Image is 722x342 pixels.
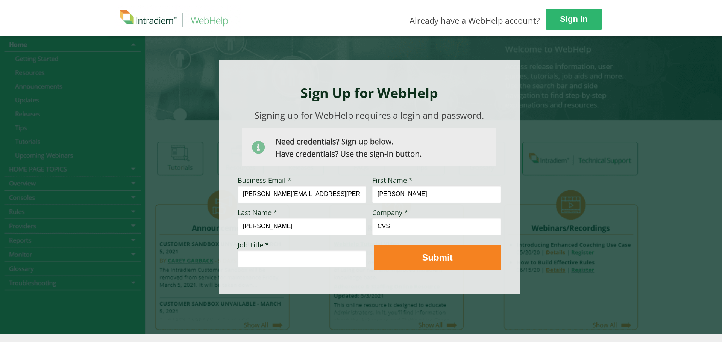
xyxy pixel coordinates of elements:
a: Sign In [546,9,602,30]
span: Already have a WebHelp account? [410,15,540,26]
span: Company * [372,208,408,217]
strong: Sign Up for WebHelp [300,84,438,102]
span: Last Name * [238,208,277,217]
span: Job Title * [238,240,269,249]
strong: Sign In [560,14,587,24]
img: Need Credentials? Sign up below. Have Credentials? Use the sign-in button. [242,128,496,166]
span: Signing up for WebHelp requires a login and password. [255,109,484,121]
span: First Name * [372,176,413,185]
button: Submit [374,245,501,270]
span: Business Email * [238,176,291,185]
strong: Submit [422,252,452,262]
